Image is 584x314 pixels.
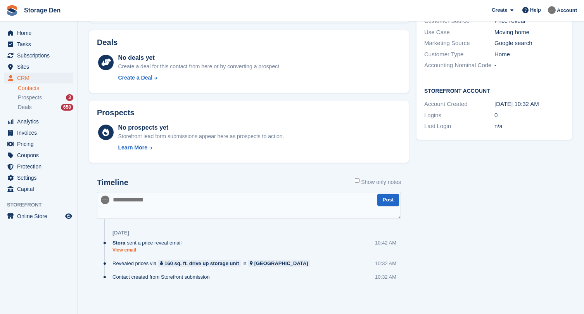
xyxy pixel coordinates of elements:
[118,144,284,152] a: Learn More
[118,74,281,82] a: Create a Deal
[424,28,494,37] div: Use Case
[424,87,565,94] h2: Storefront Account
[4,73,73,83] a: menu
[4,39,73,50] a: menu
[494,28,565,37] div: Moving home
[21,4,64,17] a: Storage Den
[492,6,507,14] span: Create
[4,184,73,194] a: menu
[17,172,64,183] span: Settings
[118,62,281,71] div: Create a deal for this contact from here or by converting a prospect.
[18,104,32,111] span: Deals
[494,111,565,120] div: 0
[64,212,73,221] a: Preview store
[424,111,494,120] div: Logins
[424,122,494,131] div: Last Login
[4,172,73,183] a: menu
[97,38,117,47] h2: Deals
[424,39,494,48] div: Marketing Source
[118,74,153,82] div: Create a Deal
[4,50,73,61] a: menu
[494,50,565,59] div: Home
[17,73,64,83] span: CRM
[548,6,556,14] img: Brian Barbour
[17,116,64,127] span: Analytics
[424,50,494,59] div: Customer Type
[18,94,42,101] span: Prospects
[4,28,73,38] a: menu
[18,103,73,111] a: Deals 658
[4,211,73,222] a: menu
[494,39,565,48] div: Google search
[375,239,396,246] div: 10:42 AM
[158,260,241,267] a: 160 sq. ft. drive up storage unit
[375,260,396,267] div: 10:32 AM
[164,260,239,267] div: 160 sq. ft. drive up storage unit
[530,6,541,14] span: Help
[17,161,64,172] span: Protection
[17,211,64,222] span: Online Store
[61,104,73,111] div: 658
[557,7,577,14] span: Account
[18,94,73,102] a: Prospects 3
[17,50,64,61] span: Subscriptions
[97,108,135,117] h2: Prospects
[17,127,64,138] span: Invoices
[17,28,64,38] span: Home
[355,178,401,186] label: Show only notes
[4,150,73,161] a: menu
[112,239,185,246] div: sent a price reveal email
[6,5,18,16] img: stora-icon-8386f47178a22dfd0bd8f6a31ec36ba5ce8667c1dd55bd0f319d3a0aa187defe.svg
[17,39,64,50] span: Tasks
[7,201,77,209] span: Storefront
[17,184,64,194] span: Capital
[112,260,314,267] div: Revealed prices via in
[118,144,147,152] div: Learn More
[4,127,73,138] a: menu
[424,61,494,70] div: Accounting Nominal Code
[424,100,494,109] div: Account Created
[97,178,128,187] h2: Timeline
[254,260,308,267] div: [GEOGRAPHIC_DATA]
[494,61,565,70] div: -
[112,230,129,236] div: [DATE]
[4,61,73,72] a: menu
[4,161,73,172] a: menu
[118,53,281,62] div: No deals yet
[112,239,125,246] span: Stora
[101,196,109,204] img: Brian Barbour
[118,132,284,141] div: Storefront lead form submissions appear here as prospects to action.
[66,94,73,101] div: 3
[375,273,396,281] div: 10:32 AM
[4,116,73,127] a: menu
[494,100,565,109] div: [DATE] 10:32 AM
[17,61,64,72] span: Sites
[118,123,284,132] div: No prospects yet
[112,273,214,281] div: Contact created from Storefront submission
[248,260,310,267] a: [GEOGRAPHIC_DATA]
[112,247,185,253] a: View email
[424,17,494,26] div: Customer Source
[18,85,73,92] a: Contacts
[17,139,64,149] span: Pricing
[494,17,565,26] div: Price reveal
[377,194,399,206] button: Post
[494,122,565,131] div: n/a
[4,139,73,149] a: menu
[17,150,64,161] span: Coupons
[355,178,359,183] input: Show only notes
